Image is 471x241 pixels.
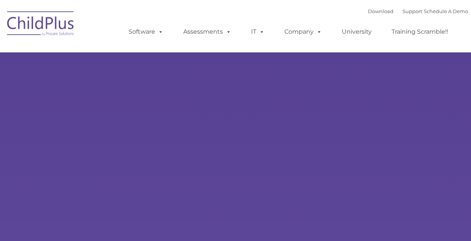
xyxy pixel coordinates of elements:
[424,8,468,14] a: Schedule A Demo
[368,8,468,14] font: |
[277,24,329,39] a: Company
[384,24,456,39] a: Training Scramble!!
[334,24,379,39] a: University
[121,24,171,39] a: Software
[402,8,422,14] a: Support
[244,24,272,39] a: IT
[3,6,78,43] img: ChildPlus by Procare Solutions
[176,24,239,39] a: Assessments
[368,8,393,14] a: Download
